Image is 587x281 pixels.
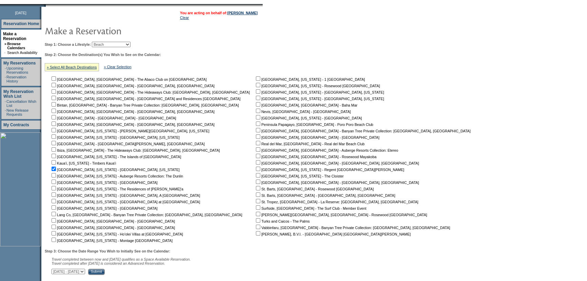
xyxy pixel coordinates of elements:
[50,200,200,204] nobr: [GEOGRAPHIC_DATA], [US_STATE] - [GEOGRAPHIC_DATA] at [GEOGRAPHIC_DATA]
[6,66,28,74] a: Upcoming Reservations
[255,123,373,127] nobr: Peninsula Papagayo, [GEOGRAPHIC_DATA] - Poro Poro Beach Club
[50,187,183,191] nobr: [GEOGRAPHIC_DATA], [US_STATE] - The Residences of [PERSON_NAME]'a
[255,116,362,120] nobr: [GEOGRAPHIC_DATA], [US_STATE] - [GEOGRAPHIC_DATA]
[47,65,97,69] a: » Select All Beach Destinations
[52,261,165,265] nobr: Travel completed after [DATE] is considered an Advanced Reservation.
[45,24,180,37] img: pgTtlMakeReservation.gif
[3,32,26,41] a: Make a Reservation
[50,129,209,133] nobr: [GEOGRAPHIC_DATA], [US_STATE] - [PERSON_NAME][GEOGRAPHIC_DATA], [US_STATE]
[255,155,377,159] nobr: [GEOGRAPHIC_DATA], [GEOGRAPHIC_DATA] - Rosewood Mayakoba
[255,135,379,139] nobr: [GEOGRAPHIC_DATA], [GEOGRAPHIC_DATA] - [GEOGRAPHIC_DATA]
[3,123,29,127] a: My Contracts
[50,103,239,107] nobr: Bintan, [GEOGRAPHIC_DATA] - Banyan Tree Private Collection: [GEOGRAPHIC_DATA], [GEOGRAPHIC_DATA]
[50,232,183,236] nobr: [GEOGRAPHIC_DATA], [US_STATE] - Ho'olei Villas at [GEOGRAPHIC_DATA]
[6,108,28,116] a: New Release Requests
[255,187,373,191] nobr: St. Barts, [GEOGRAPHIC_DATA] - Rosewood [GEOGRAPHIC_DATA]
[255,226,450,230] nobr: Vabbinfaru, [GEOGRAPHIC_DATA] - Banyan Tree Private Collection: [GEOGRAPHIC_DATA], [GEOGRAPHIC_DATA]
[50,206,158,210] nobr: [GEOGRAPHIC_DATA], [US_STATE] - [GEOGRAPHIC_DATA]
[50,97,240,101] nobr: [GEOGRAPHIC_DATA], [GEOGRAPHIC_DATA] - [GEOGRAPHIC_DATA] and Residences [GEOGRAPHIC_DATA]
[255,148,398,152] nobr: [GEOGRAPHIC_DATA], [GEOGRAPHIC_DATA] - Auberge Resorts Collection: Etereo
[50,77,207,81] nobr: [GEOGRAPHIC_DATA], [GEOGRAPHIC_DATA] - The Abaco Club on [GEOGRAPHIC_DATA]
[50,84,215,88] nobr: [GEOGRAPHIC_DATA], [GEOGRAPHIC_DATA] - [GEOGRAPHIC_DATA], [GEOGRAPHIC_DATA]
[15,11,26,15] span: [DATE]
[180,11,258,15] span: You are acting on behalf of:
[50,174,183,178] nobr: [GEOGRAPHIC_DATA], [US_STATE] - Auberge Resorts Collection: The Dunlin
[45,42,91,46] b: Step 1: Choose a Lifestyle:
[52,257,191,261] span: Travel completed between now and [DATE] qualifies as a Space Available Reservation.
[255,206,366,210] nobr: Surfside, [GEOGRAPHIC_DATA] - The Surf Club - Member Event
[45,53,161,57] b: Step 2: Choose the Destination(s) You Wish to See on the Calendar:
[255,90,384,94] nobr: [GEOGRAPHIC_DATA], [US_STATE] - [GEOGRAPHIC_DATA], [US_STATE]
[88,269,105,275] input: Submit
[50,110,215,114] nobr: [GEOGRAPHIC_DATA], [GEOGRAPHIC_DATA] - [GEOGRAPHIC_DATA], [GEOGRAPHIC_DATA]
[255,181,419,185] nobr: [GEOGRAPHIC_DATA], [GEOGRAPHIC_DATA] - [GEOGRAPHIC_DATA], [GEOGRAPHIC_DATA]
[5,99,6,108] td: ·
[255,97,384,101] nobr: [GEOGRAPHIC_DATA], [US_STATE] - [GEOGRAPHIC_DATA], [US_STATE]
[255,142,365,146] nobr: Real del Mar, [GEOGRAPHIC_DATA] - Real del Mar Beach Club
[255,232,411,236] nobr: [PERSON_NAME], B.V.I. - [GEOGRAPHIC_DATA] [GEOGRAPHIC_DATA][PERSON_NAME]
[43,4,46,7] img: promoShadowLeftCorner.gif
[255,84,380,88] nobr: [GEOGRAPHIC_DATA], [US_STATE] - Rosewood [GEOGRAPHIC_DATA]
[50,148,220,152] nobr: Ibiza, [GEOGRAPHIC_DATA] - The Hideaways Club: [GEOGRAPHIC_DATA], [GEOGRAPHIC_DATA]
[255,213,427,217] nobr: [PERSON_NAME][GEOGRAPHIC_DATA], [GEOGRAPHIC_DATA] - Rosewood [GEOGRAPHIC_DATA]
[255,110,351,114] nobr: Nevis, [GEOGRAPHIC_DATA] - [GEOGRAPHIC_DATA]
[50,239,173,243] nobr: [GEOGRAPHIC_DATA], [US_STATE] - Montage [GEOGRAPHIC_DATA]
[180,16,189,20] a: Clear
[7,42,25,50] a: Browse Calendars
[50,168,180,172] nobr: [GEOGRAPHIC_DATA], [US_STATE] - [GEOGRAPHIC_DATA], [US_STATE]
[7,51,37,55] a: Search Availability
[50,90,250,94] nobr: [GEOGRAPHIC_DATA], [GEOGRAPHIC_DATA] - The Hideaways Club: [GEOGRAPHIC_DATA], [GEOGRAPHIC_DATA]
[255,219,310,223] nobr: Turks and Caicos - The Palms
[104,65,131,69] a: » Clear Selection
[255,77,365,81] nobr: [GEOGRAPHIC_DATA], [US_STATE] - 1 [GEOGRAPHIC_DATA]
[255,200,418,204] nobr: St. Tropez, [GEOGRAPHIC_DATA] - La Reserve: [GEOGRAPHIC_DATA], [GEOGRAPHIC_DATA]
[227,11,258,15] a: [PERSON_NAME]
[50,193,200,198] nobr: [GEOGRAPHIC_DATA], [US_STATE] - [GEOGRAPHIC_DATA], A [GEOGRAPHIC_DATA]
[50,123,215,127] nobr: [GEOGRAPHIC_DATA], [GEOGRAPHIC_DATA] - [GEOGRAPHIC_DATA], [GEOGRAPHIC_DATA]
[50,155,181,159] nobr: [GEOGRAPHIC_DATA], [US_STATE] - The Islands of [GEOGRAPHIC_DATA]
[3,61,36,65] a: My Reservations
[50,161,116,165] nobr: Kaua'i, [US_STATE] - Timbers Kaua'i
[50,213,242,217] nobr: Lang Co, [GEOGRAPHIC_DATA] - Banyan Tree Private Collection: [GEOGRAPHIC_DATA], [GEOGRAPHIC_DATA]
[50,142,205,146] nobr: [GEOGRAPHIC_DATA] - [GEOGRAPHIC_DATA][PERSON_NAME], [GEOGRAPHIC_DATA]
[6,75,26,83] a: Reservation History
[4,42,6,46] b: »
[3,89,34,99] a: My Reservation Wish List
[5,66,6,74] td: ·
[50,116,176,120] nobr: [GEOGRAPHIC_DATA] - [GEOGRAPHIC_DATA] - [GEOGRAPHIC_DATA]
[4,51,6,55] td: ·
[3,21,39,26] a: Reservation Home
[255,174,344,178] nobr: [GEOGRAPHIC_DATA], [US_STATE] - The Cloister
[5,108,6,116] td: ·
[50,135,180,139] nobr: [GEOGRAPHIC_DATA], [US_STATE] - [GEOGRAPHIC_DATA], [US_STATE]
[5,75,6,83] td: ·
[255,193,395,198] nobr: St. Barts, [GEOGRAPHIC_DATA] - [GEOGRAPHIC_DATA], [GEOGRAPHIC_DATA]
[255,103,357,107] nobr: [GEOGRAPHIC_DATA], [GEOGRAPHIC_DATA] - Baha Mar
[50,219,175,223] nobr: [GEOGRAPHIC_DATA], [GEOGRAPHIC_DATA] - [GEOGRAPHIC_DATA]
[50,226,175,230] nobr: [GEOGRAPHIC_DATA], [GEOGRAPHIC_DATA] - [GEOGRAPHIC_DATA]
[255,129,470,133] nobr: [GEOGRAPHIC_DATA], [GEOGRAPHIC_DATA] - Banyan Tree Private Collection: [GEOGRAPHIC_DATA], [GEOGRA...
[255,168,404,172] nobr: [GEOGRAPHIC_DATA], [US_STATE] - Regent [GEOGRAPHIC_DATA][PERSON_NAME]
[45,249,170,253] b: Step 3: Choose the Date Range You Wish to Initially See on the Calendar:
[50,181,158,185] nobr: [GEOGRAPHIC_DATA], [US_STATE] - [GEOGRAPHIC_DATA]
[6,99,36,108] a: Cancellation Wish List
[255,161,419,165] nobr: [GEOGRAPHIC_DATA], [GEOGRAPHIC_DATA] - [GEOGRAPHIC_DATA], [GEOGRAPHIC_DATA]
